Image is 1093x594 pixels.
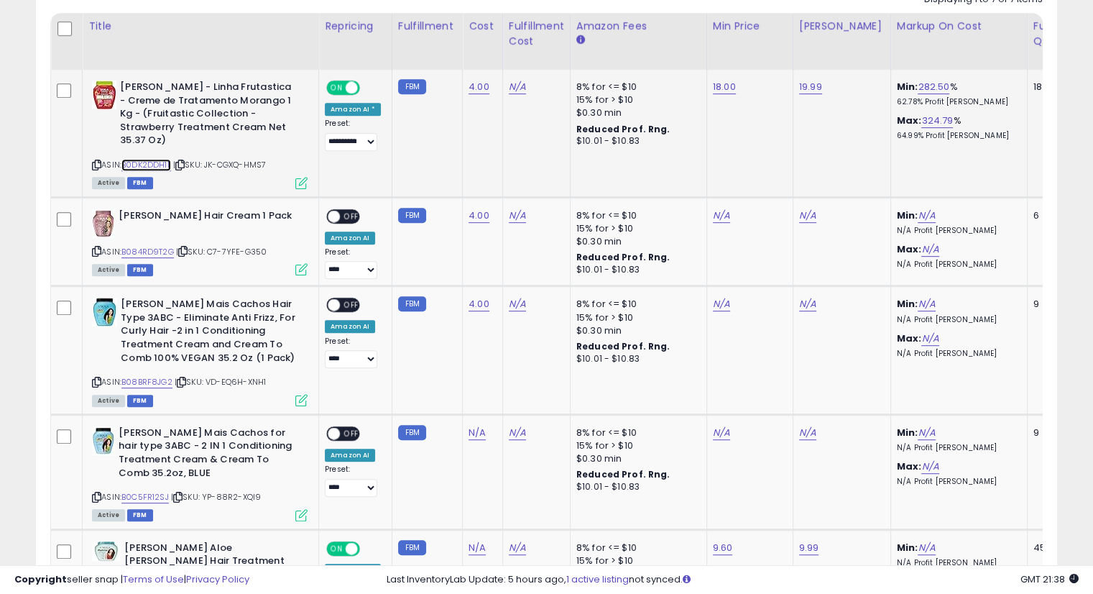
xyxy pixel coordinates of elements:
a: B0DK2DDH1L [121,159,171,171]
img: 516Ei9t059L._SL40_.jpg [92,298,117,326]
a: N/A [799,209,816,223]
div: ASIN: [92,298,308,404]
span: | SKU: VD-EQ6H-XNH1 [175,376,266,388]
div: 15% for > $10 [576,439,696,452]
div: Min Price [713,19,787,34]
div: Fulfillment Cost [509,19,564,49]
b: Max: [897,114,922,127]
img: 61SX8zmK0WL._SL40_.jpg [92,81,116,109]
a: N/A [469,426,486,440]
a: N/A [918,209,935,223]
b: Min: [897,209,918,222]
a: N/A [469,541,486,555]
a: N/A [921,332,938,346]
div: seller snap | | [14,573,249,587]
a: Privacy Policy [186,572,249,586]
b: Max: [897,332,922,345]
b: [PERSON_NAME] Mais Cachos for hair type 3ABC - 2 IN 1 Conditioning Treatment Cream & Cream To Com... [119,426,293,483]
a: N/A [713,209,730,223]
div: $0.30 min [576,452,696,465]
th: The percentage added to the cost of goods (COGS) that forms the calculator for Min & Max prices. [890,13,1027,70]
b: Reduced Prof. Rng. [576,468,670,480]
span: FBM [127,395,153,407]
small: FBM [398,79,426,94]
span: All listings currently available for purchase on Amazon [92,264,125,276]
a: B08BRF8JG2 [121,376,172,388]
b: [PERSON_NAME] Hair Cream 1 Pack [119,209,293,227]
span: | SKU: C7-7YFE-G350 [176,246,267,257]
div: 8% for <= $10 [576,426,696,439]
div: ASIN: [92,81,308,187]
a: N/A [799,426,816,440]
div: $10.01 - $10.83 [576,353,696,365]
span: All listings currently available for purchase on Amazon [92,177,125,189]
small: Amazon Fees. [576,34,585,47]
div: ASIN: [92,209,308,275]
div: 6 [1033,209,1078,222]
div: $0.30 min [576,324,696,337]
p: N/A Profit [PERSON_NAME] [897,226,1016,236]
span: OFF [358,542,381,554]
a: 1 active listing [566,572,629,586]
div: Amazon AI * [325,103,381,116]
p: N/A Profit [PERSON_NAME] [897,349,1016,359]
a: 9.60 [713,541,733,555]
span: FBM [127,177,153,189]
div: Cost [469,19,497,34]
span: FBM [127,264,153,276]
b: Reduced Prof. Rng. [576,123,670,135]
div: % [897,81,1016,107]
a: N/A [921,460,938,474]
a: 4.00 [469,80,489,94]
div: Preset: [325,247,381,280]
p: N/A Profit [PERSON_NAME] [897,315,1016,325]
p: N/A Profit [PERSON_NAME] [897,260,1016,270]
span: OFF [340,210,363,222]
div: 9 [1033,298,1078,311]
a: 4.00 [469,209,489,223]
div: 18 [1033,81,1078,93]
div: Amazon Fees [576,19,701,34]
div: 8% for <= $10 [576,542,696,554]
div: Markup on Cost [897,19,1021,34]
a: 4.00 [469,297,489,311]
div: Title [88,19,313,34]
img: 41rPNq7rvtL._SL40_.jpg [92,209,115,238]
p: N/A Profit [PERSON_NAME] [897,443,1016,453]
a: N/A [799,297,816,311]
div: Fulfillment [398,19,456,34]
a: N/A [918,297,935,311]
a: N/A [509,426,526,440]
div: 45 [1033,542,1078,554]
div: 15% for > $10 [576,222,696,235]
p: 62.78% Profit [PERSON_NAME] [897,97,1016,107]
div: $10.01 - $10.83 [576,135,696,147]
b: Reduced Prof. Rng. [576,251,670,263]
a: N/A [918,426,935,440]
strong: Copyright [14,572,67,586]
div: 9 [1033,426,1078,439]
a: N/A [509,297,526,311]
a: 19.99 [799,80,822,94]
a: Terms of Use [123,572,184,586]
div: $10.01 - $10.83 [576,264,696,276]
a: 324.79 [921,114,953,128]
div: Last InventoryLab Update: 5 hours ago, not synced. [387,573,1079,587]
a: N/A [509,209,526,223]
div: $0.30 min [576,106,696,119]
div: 8% for <= $10 [576,298,696,311]
b: Max: [897,242,922,256]
b: Max: [897,460,922,473]
div: Repricing [325,19,386,34]
div: Amazon AI [325,449,375,462]
div: ASIN: [92,426,308,520]
a: 282.50 [918,80,949,94]
a: N/A [921,242,938,257]
div: Fulfillable Quantity [1033,19,1083,49]
div: 15% for > $10 [576,93,696,106]
span: | SKU: YP-88R2-XQI9 [171,491,261,503]
small: FBM [398,425,426,440]
b: Min: [897,80,918,93]
span: OFF [358,82,381,94]
p: 64.99% Profit [PERSON_NAME] [897,131,1016,141]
